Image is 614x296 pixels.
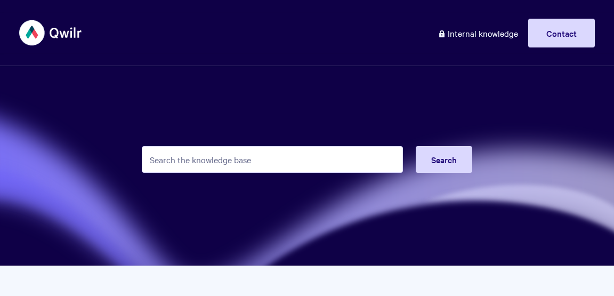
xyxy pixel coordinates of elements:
[430,19,526,47] a: Internal knowledge
[142,146,403,173] input: Search the knowledge base
[431,154,457,165] span: Search
[19,13,83,53] img: Qwilr Help Center
[528,19,595,47] a: Contact
[416,146,472,173] button: Search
